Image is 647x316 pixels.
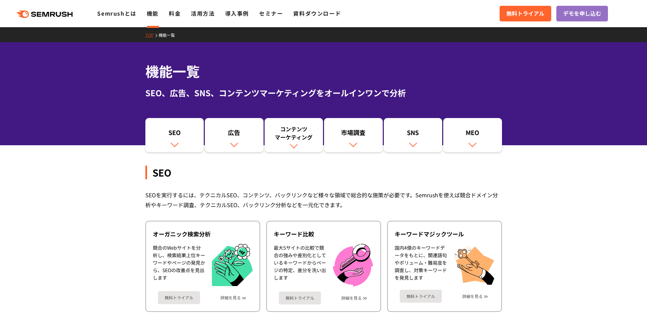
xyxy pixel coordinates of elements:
[454,244,495,285] img: キーワードマジックツール
[384,118,443,152] a: SNS
[147,9,159,17] a: 機能
[191,9,215,17] a: 活用方法
[145,118,204,152] a: SEO
[205,118,264,152] a: 広告
[153,230,253,238] div: オーガニック検索分析
[268,125,320,141] div: コンテンツ マーケティング
[462,294,483,299] a: 詳細を見る
[145,87,502,99] div: SEO、広告、SNS、コンテンツマーケティングをオールインワンで分析
[149,128,201,140] div: SEO
[220,295,241,300] a: 詳細を見る
[395,230,495,238] div: キーワードマジックツール
[145,32,159,38] a: TOP
[563,9,601,18] span: デモを申し込む
[259,9,283,17] a: セミナー
[387,128,439,140] div: SNS
[274,244,326,286] div: 最大5サイトの比較で競合の強みや差別化としているキーワードからページの特定、差分を洗い出します
[169,9,181,17] a: 料金
[395,244,447,285] div: 国内4億のキーワードデータをもとに、関連語句やボリューム・難易度を調査し、対策キーワードを発見します
[327,128,379,140] div: 市場調査
[500,6,551,21] a: 無料トライアル
[145,166,502,179] div: SEO
[556,6,608,21] a: デモを申し込む
[265,118,323,152] a: コンテンツマーケティング
[159,32,180,38] a: 機能一覧
[447,128,499,140] div: MEO
[153,244,205,286] div: 競合のWebサイトを分析し、検索結果上位キーワードやページの発見から、SEOの改善点を見出します
[324,118,383,152] a: 市場調査
[341,296,362,300] a: 詳細を見る
[97,9,136,17] a: Semrushとは
[208,128,260,140] div: 広告
[158,291,200,304] a: 無料トライアル
[293,9,341,17] a: 資料ダウンロード
[145,61,502,81] h1: 機能一覧
[145,190,502,210] div: SEOを実行するには、テクニカルSEO、コンテンツ、バックリンクなど様々な領域で総合的な施策が必要です。Semrushを使えば競合ドメイン分析やキーワード調査、テクニカルSEO、バックリンク分析...
[443,118,502,152] a: MEO
[333,244,373,286] img: キーワード比較
[506,9,544,18] span: 無料トライアル
[400,290,442,303] a: 無料トライアル
[225,9,249,17] a: 導入事例
[274,230,374,238] div: キーワード比較
[279,292,321,304] a: 無料トライアル
[212,244,253,286] img: オーガニック検索分析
